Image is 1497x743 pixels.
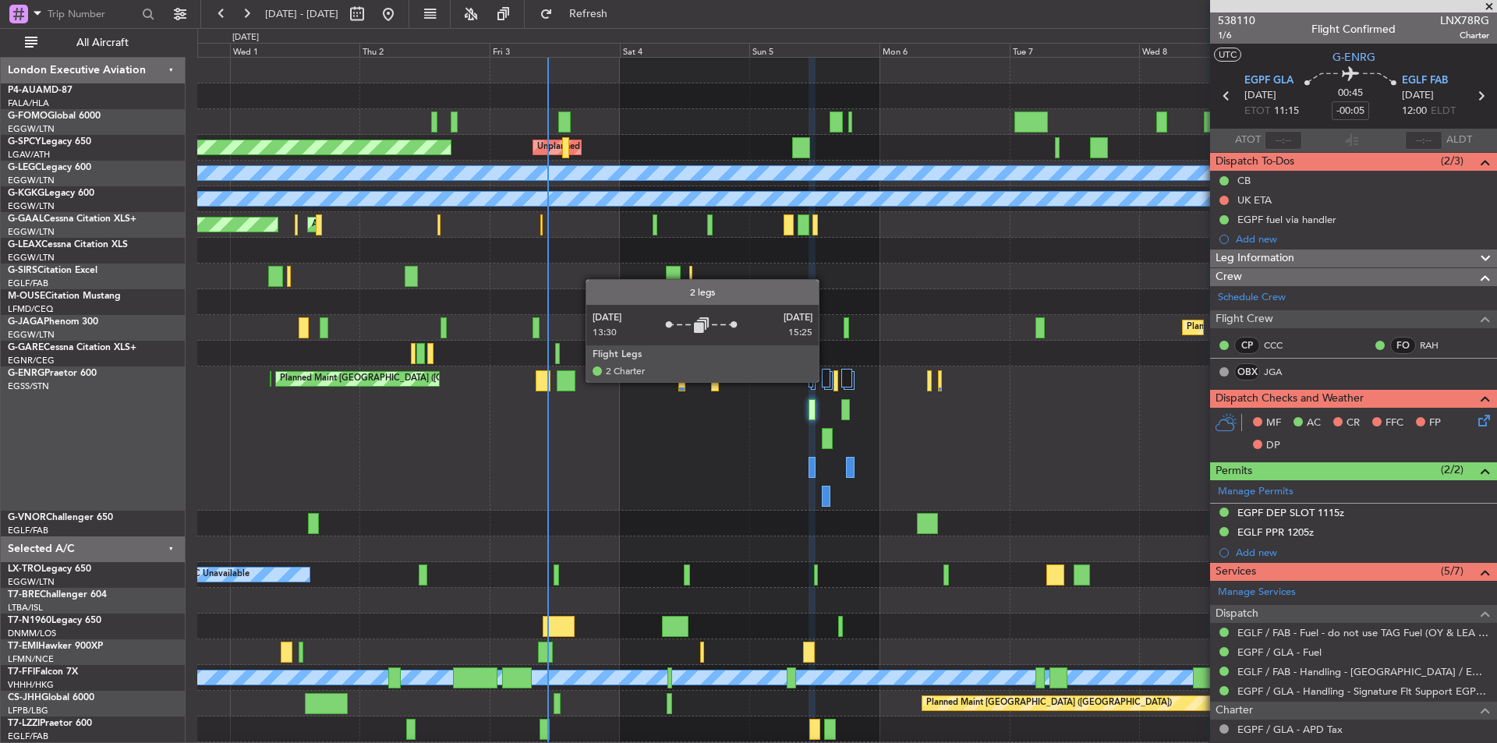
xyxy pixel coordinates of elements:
[1237,646,1322,659] a: EGPF / GLA - Fuel
[8,513,46,522] span: G-VNOR
[1218,29,1255,42] span: 1/6
[926,692,1172,715] div: Planned Maint [GEOGRAPHIC_DATA] ([GEOGRAPHIC_DATA])
[8,369,97,378] a: G-ENRGPraetor 600
[8,642,38,651] span: T7-EMI
[1216,563,1256,581] span: Services
[8,214,136,224] a: G-GAALCessna Citation XLS+
[490,43,620,57] div: Fri 3
[8,616,51,625] span: T7-N1960
[1216,268,1242,286] span: Crew
[1274,104,1299,119] span: 11:15
[8,602,43,614] a: LTBA/ISL
[8,667,78,677] a: T7-FFIFalcon 7X
[8,97,49,109] a: FALA/HLA
[1402,104,1427,119] span: 12:00
[1236,232,1489,246] div: Add new
[1386,416,1403,431] span: FFC
[8,667,35,677] span: T7-FFI
[1338,86,1363,101] span: 00:45
[1441,153,1463,169] span: (2/3)
[1234,363,1260,380] div: OBX
[1441,462,1463,478] span: (2/2)
[1446,133,1472,148] span: ALDT
[1216,249,1294,267] span: Leg Information
[1216,310,1273,328] span: Flight Crew
[620,43,750,57] div: Sat 4
[1237,723,1343,736] a: EGPF / GLA - APD Tax
[8,693,94,702] a: CS-JHHGlobal 6000
[8,266,97,275] a: G-SIRSCitation Excel
[1237,506,1344,519] div: EGPF DEP SLOT 1115z
[8,513,113,522] a: G-VNORChallenger 650
[1218,12,1255,29] span: 538110
[533,2,626,27] button: Refresh
[1216,390,1364,408] span: Dispatch Checks and Weather
[8,86,43,95] span: P4-AUA
[8,200,55,212] a: EGGW/LTN
[8,317,98,327] a: G-JAGAPhenom 300
[8,292,121,301] a: M-OUSECitation Mustang
[1216,702,1253,720] span: Charter
[537,136,697,159] div: Unplanned Maint [GEOGRAPHIC_DATA]
[48,2,137,26] input: Trip Number
[17,30,169,55] button: All Aircraft
[8,278,48,289] a: EGLF/FAB
[8,719,92,728] a: T7-LZZIPraetor 600
[1237,193,1272,207] div: UK ETA
[1266,416,1281,431] span: MF
[1265,131,1302,150] input: --:--
[1237,174,1251,187] div: CB
[1236,546,1489,559] div: Add new
[8,653,54,665] a: LFMN/NCE
[8,163,41,172] span: G-LEGC
[8,189,94,198] a: G-KGKGLegacy 600
[8,111,101,121] a: G-FOMOGlobal 6000
[1139,43,1269,57] div: Wed 8
[8,343,44,352] span: G-GARE
[8,123,55,135] a: EGGW/LTN
[359,43,490,57] div: Thu 2
[41,37,165,48] span: All Aircraft
[1244,104,1270,119] span: ETOT
[8,628,56,639] a: DNMM/LOS
[8,705,48,716] a: LFPB/LBG
[312,213,402,236] div: AOG Maint Dusseldorf
[8,642,103,651] a: T7-EMIHawker 900XP
[1237,213,1336,226] div: EGPF fuel via handler
[749,43,879,57] div: Sun 5
[556,9,621,19] span: Refresh
[8,679,54,691] a: VHHH/HKG
[8,590,107,600] a: T7-BREChallenger 604
[1429,416,1441,431] span: FP
[1307,416,1321,431] span: AC
[1441,563,1463,579] span: (5/7)
[8,292,45,301] span: M-OUSE
[8,189,44,198] span: G-KGKG
[8,226,55,238] a: EGGW/LTN
[8,369,44,378] span: G-ENRG
[1216,153,1294,171] span: Dispatch To-Dos
[1420,338,1455,352] a: RAH
[1440,12,1489,29] span: LNX78RG
[8,214,44,224] span: G-GAAL
[1431,104,1456,119] span: ELDT
[1216,605,1258,623] span: Dispatch
[8,525,48,536] a: EGLF/FAB
[1010,43,1140,57] div: Tue 7
[1244,88,1276,104] span: [DATE]
[1234,337,1260,354] div: CP
[8,576,55,588] a: EGGW/LTN
[1347,416,1360,431] span: CR
[8,137,41,147] span: G-SPCY
[8,111,48,121] span: G-FOMO
[1390,337,1416,354] div: FO
[8,149,50,161] a: LGAV/ATH
[8,252,55,264] a: EGGW/LTN
[1214,48,1241,62] button: UTC
[1216,462,1252,480] span: Permits
[1311,21,1396,37] div: Flight Confirmed
[1402,73,1448,89] span: EGLF FAB
[1440,29,1489,42] span: Charter
[8,240,128,249] a: G-LEAXCessna Citation XLS
[8,355,55,366] a: EGNR/CEG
